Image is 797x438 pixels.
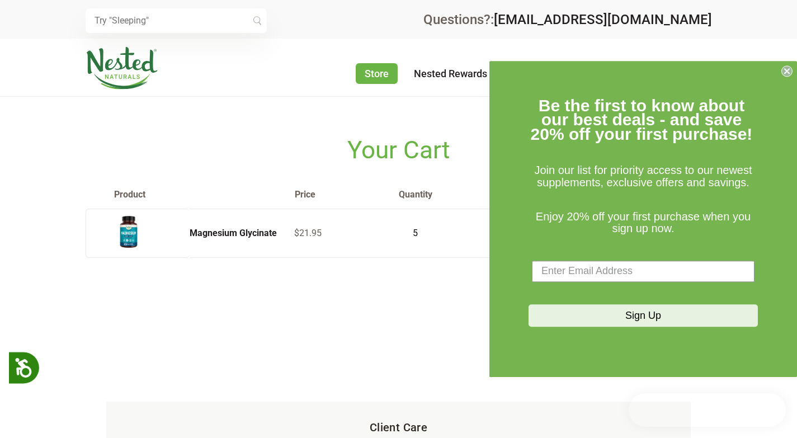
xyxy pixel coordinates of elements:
[414,68,487,79] a: Nested Rewards
[86,136,712,164] h1: Your Cart
[86,189,294,200] th: Product
[489,61,797,377] div: FLYOUT Form
[532,261,754,282] input: Enter Email Address
[86,47,158,90] img: Nested Naturals
[531,96,753,143] span: Be the first to know about our best deals - and save 20% off your first purchase!
[294,189,399,200] th: Price
[124,420,673,435] h5: Client Care
[86,266,712,321] div: Total:
[115,214,143,250] img: Magnesium Glycinate - USA
[356,63,398,84] a: Store
[781,65,793,77] button: Close dialog
[534,164,752,189] span: Join our list for priority access to our newest supplements, exclusive offers and savings.
[294,228,322,238] span: $21.95
[398,189,503,200] th: Quantity
[629,393,786,427] iframe: Button to open loyalty program pop-up
[529,304,758,327] button: Sign Up
[423,13,712,26] div: Questions?:
[190,228,277,238] a: Magnesium Glycinate
[86,8,267,33] input: Try "Sleeping"
[536,210,751,235] span: Enjoy 20% off your first purchase when you sign up now.
[494,12,712,27] a: [EMAIL_ADDRESS][DOMAIN_NAME]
